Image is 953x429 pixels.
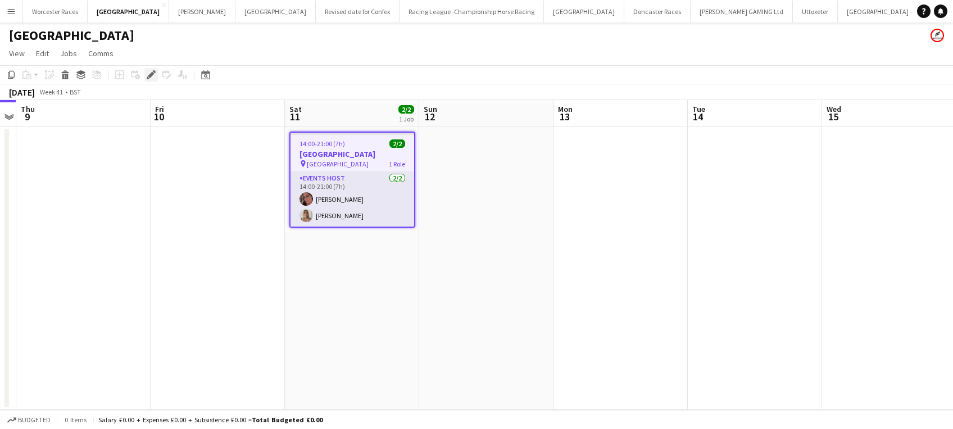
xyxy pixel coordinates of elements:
button: Doncaster Races [624,1,691,22]
a: View [4,46,29,61]
button: [PERSON_NAME] [169,1,235,22]
button: [GEOGRAPHIC_DATA] [544,1,624,22]
span: 12 [422,110,437,123]
span: Tue [692,104,705,114]
span: 2/2 [398,105,414,114]
button: [PERSON_NAME] GAMING Ltd [691,1,793,22]
span: Fri [155,104,164,114]
span: Edit [36,48,49,58]
span: Week 41 [37,88,65,96]
span: Mon [558,104,573,114]
span: 15 [825,110,841,123]
a: Comms [84,46,118,61]
a: Jobs [56,46,81,61]
span: Sun [424,104,437,114]
span: 14 [691,110,705,123]
button: Revised date for Confex [316,1,400,22]
span: View [9,48,25,58]
span: 13 [556,110,573,123]
a: Edit [31,46,53,61]
div: BST [70,88,81,96]
div: [DATE] [9,87,35,98]
span: Comms [88,48,114,58]
button: Budgeted [6,414,52,426]
h1: [GEOGRAPHIC_DATA] [9,27,134,44]
button: Racing League -Championship Horse Racing [400,1,544,22]
span: 1 Role [389,160,405,168]
span: Total Budgeted £0.00 [252,416,323,424]
app-job-card: 14:00-21:00 (7h)2/2[GEOGRAPHIC_DATA] [GEOGRAPHIC_DATA]1 RoleEvents Host2/214:00-21:00 (7h)[PERSON... [289,132,415,228]
span: Jobs [60,48,77,58]
span: 10 [153,110,164,123]
button: Worcester Races [23,1,88,22]
span: 14:00-21:00 (7h) [299,139,345,148]
span: 0 items [62,416,89,424]
span: 2/2 [389,139,405,148]
span: 9 [19,110,35,123]
app-card-role: Events Host2/214:00-21:00 (7h)[PERSON_NAME][PERSON_NAME] [291,172,414,227]
button: Uttoxeter [793,1,838,22]
div: 1 Job [399,115,414,123]
app-user-avatar: Jane Whittaker [931,29,944,42]
span: Wed [827,104,841,114]
button: [GEOGRAPHIC_DATA] [88,1,169,22]
span: 11 [288,110,302,123]
div: Salary £0.00 + Expenses £0.00 + Subsistence £0.00 = [98,416,323,424]
span: Sat [289,104,302,114]
span: Thu [21,104,35,114]
span: [GEOGRAPHIC_DATA] [307,160,369,168]
span: Budgeted [18,416,51,424]
button: [GEOGRAPHIC_DATA] [235,1,316,22]
h3: [GEOGRAPHIC_DATA] [291,149,414,159]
